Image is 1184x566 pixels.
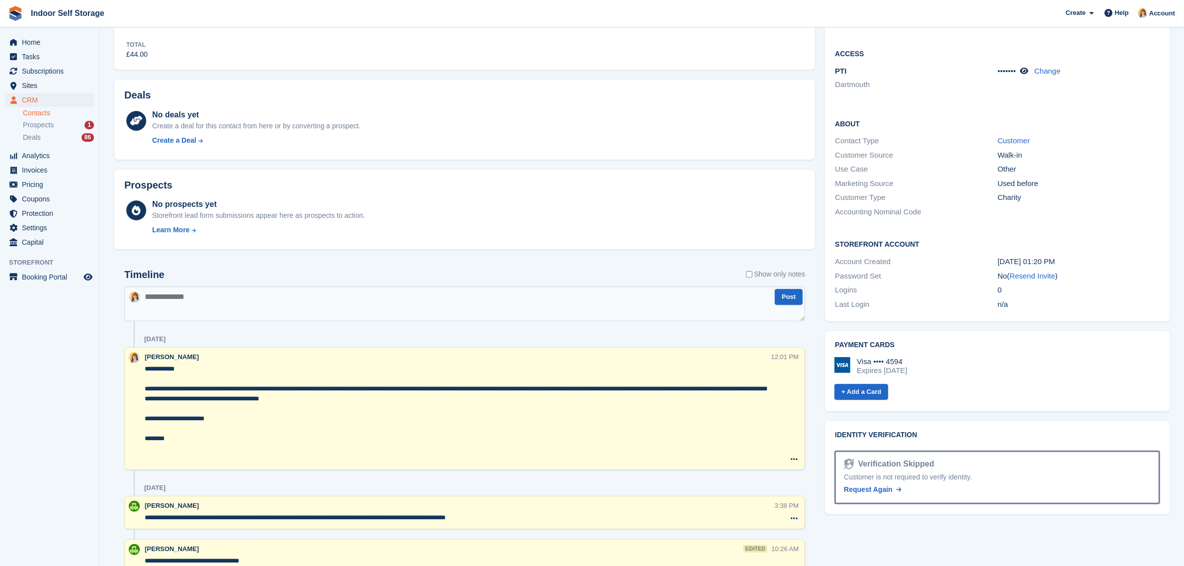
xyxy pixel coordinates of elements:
div: [DATE] 01:20 PM [998,256,1160,268]
div: Accounting Nominal Code [835,206,998,218]
img: Visa Logo [834,357,850,373]
div: Storefront lead form submissions appear here as prospects to action. [152,210,365,221]
span: Tasks [22,50,82,64]
span: Booking Portal [22,270,82,284]
a: menu [5,270,94,284]
div: edited [743,545,767,553]
span: Create [1066,8,1086,18]
h2: Timeline [124,269,165,281]
a: Deals 86 [23,132,94,143]
a: Learn More [152,225,365,235]
div: No [998,271,1160,282]
a: Preview store [82,271,94,283]
div: Customer is not required to verify identity. [844,472,1151,482]
a: Change [1034,67,1061,75]
img: Identity Verification Ready [844,459,854,470]
div: Logins [835,284,998,296]
img: stora-icon-8386f47178a22dfd0bd8f6a31ec36ba5ce8667c1dd55bd0f319d3a0aa187defe.svg [8,6,23,21]
a: menu [5,206,94,220]
div: Visa •••• 4594 [857,357,907,366]
img: Joanne Smith [1138,8,1148,18]
h2: About [835,118,1160,128]
div: [DATE] [144,335,166,343]
a: Contacts [23,108,94,118]
span: Sites [22,79,82,93]
h2: Deals [124,90,151,101]
span: Deals [23,133,41,142]
h2: Access [835,48,1160,58]
h2: Storefront Account [835,239,1160,249]
h2: Payment cards [835,341,1160,349]
div: Password Set [835,271,998,282]
div: Marketing Source [835,178,998,189]
a: menu [5,178,94,191]
div: Contact Type [835,135,998,147]
span: Capital [22,235,82,249]
a: menu [5,50,94,64]
span: [PERSON_NAME] [145,545,199,553]
span: Prospects [23,120,54,130]
a: menu [5,35,94,49]
div: Learn More [152,225,189,235]
div: Account Created [835,256,998,268]
span: Storefront [9,258,99,268]
label: Show only notes [746,269,806,280]
span: Coupons [22,192,82,206]
div: 0 [998,284,1160,296]
div: Used before [998,178,1160,189]
span: Subscriptions [22,64,82,78]
a: menu [5,93,94,107]
li: Dartmouth [835,79,998,91]
span: Home [22,35,82,49]
h2: Prospects [124,180,173,191]
a: + Add a Card [834,384,888,400]
a: menu [5,192,94,206]
div: 12:01 PM [771,352,799,362]
span: Protection [22,206,82,220]
div: n/a [998,299,1160,310]
div: 1 [85,121,94,129]
div: No deals yet [152,109,361,121]
span: Account [1149,8,1175,18]
div: 86 [82,133,94,142]
img: Joanne Smith [129,291,140,302]
a: Create a Deal [152,135,361,146]
div: Last Login [835,299,998,310]
a: menu [5,149,94,163]
div: 10:26 AM [771,544,799,554]
a: Resend Invite [1009,272,1055,280]
img: Joanne Smith [129,352,140,363]
div: Total [126,40,148,49]
span: [PERSON_NAME] [145,502,199,509]
a: Indoor Self Storage [27,5,108,21]
a: Request Again [844,484,902,495]
a: menu [5,64,94,78]
a: Prospects 1 [23,120,94,130]
h2: Identity verification [835,431,1160,439]
a: menu [5,235,94,249]
div: No prospects yet [152,198,365,210]
span: Request Again [844,485,893,493]
div: Charity [998,192,1160,203]
img: Helen Wilson [129,501,140,512]
div: Customer Type [835,192,998,203]
div: £44.00 [126,49,148,60]
span: CRM [22,93,82,107]
a: Customer [998,136,1030,145]
span: ( ) [1007,272,1058,280]
span: Invoices [22,163,82,177]
span: ••••••• [998,67,1016,75]
div: [DATE] [144,484,166,492]
span: Help [1115,8,1129,18]
div: Create a deal for this contact from here or by converting a prospect. [152,121,361,131]
span: Settings [22,221,82,235]
div: 3:38 PM [775,501,799,510]
a: menu [5,163,94,177]
span: PTI [835,67,846,75]
div: Expires [DATE] [857,366,907,375]
div: Other [998,164,1160,175]
span: [PERSON_NAME] [145,353,199,361]
div: Walk-in [998,150,1160,161]
a: menu [5,221,94,235]
img: Helen Wilson [129,544,140,555]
